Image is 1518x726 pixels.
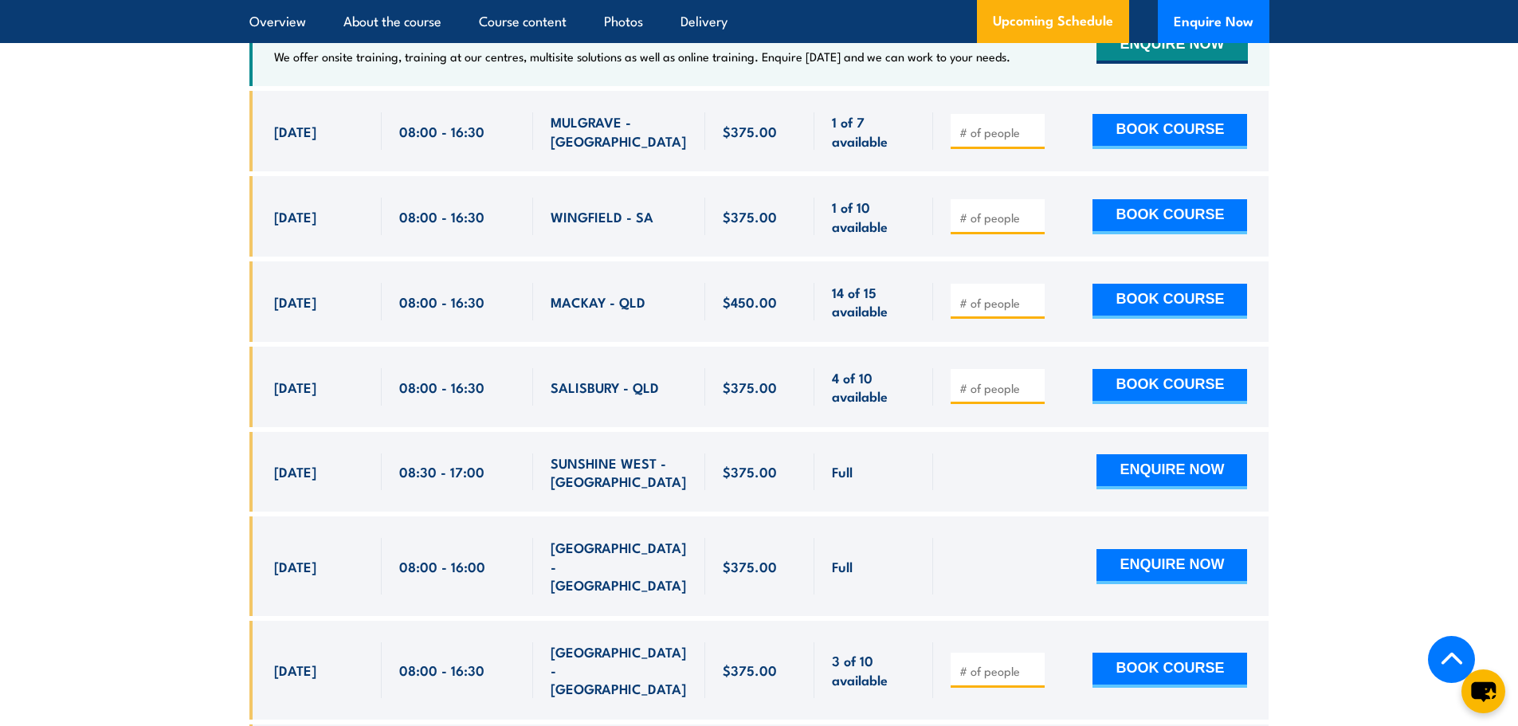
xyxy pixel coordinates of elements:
span: [DATE] [274,207,316,226]
span: SALISBURY - QLD [551,378,659,396]
span: $375.00 [723,462,777,481]
span: $375.00 [723,378,777,396]
span: [DATE] [274,557,316,575]
span: 1 of 7 available [832,112,916,150]
span: [DATE] [274,378,316,396]
span: [GEOGRAPHIC_DATA] - [GEOGRAPHIC_DATA] [551,538,688,594]
span: 08:00 - 16:30 [399,292,484,311]
input: # of people [959,295,1039,311]
button: BOOK COURSE [1092,369,1247,404]
span: MACKAY - QLD [551,292,645,311]
button: ENQUIRE NOW [1096,549,1247,584]
span: [DATE] [274,661,316,679]
span: 08:00 - 16:30 [399,378,484,396]
span: 08:00 - 16:00 [399,557,485,575]
span: [GEOGRAPHIC_DATA] - [GEOGRAPHIC_DATA] [551,642,688,698]
span: 3 of 10 available [832,651,916,689]
button: chat-button [1461,669,1505,713]
span: $375.00 [723,557,777,575]
h4: NEED TRAINING FOR LARGER GROUPS OR MULTIPLE LOCATIONS? [274,27,1010,45]
span: 08:00 - 16:30 [399,661,484,679]
button: BOOK COURSE [1092,284,1247,319]
span: 14 of 15 available [832,283,916,320]
button: BOOK COURSE [1092,114,1247,149]
span: $375.00 [723,207,777,226]
button: ENQUIRE NOW [1096,454,1247,489]
span: SUNSHINE WEST - [GEOGRAPHIC_DATA] [551,453,688,491]
span: Full [832,462,853,481]
input: # of people [959,210,1039,226]
span: 1 of 10 available [832,198,916,235]
span: $375.00 [723,661,777,679]
p: We offer onsite training, training at our centres, multisite solutions as well as online training... [274,49,1010,65]
span: 08:00 - 16:30 [399,207,484,226]
span: 08:30 - 17:00 [399,462,484,481]
span: 08:00 - 16:30 [399,122,484,140]
span: Full [832,557,853,575]
button: BOOK COURSE [1092,653,1247,688]
button: ENQUIRE NOW [1096,29,1247,64]
input: # of people [959,124,1039,140]
span: MULGRAVE - [GEOGRAPHIC_DATA] [551,112,688,150]
button: BOOK COURSE [1092,199,1247,234]
span: 4 of 10 available [832,368,916,406]
span: [DATE] [274,462,316,481]
span: [DATE] [274,122,316,140]
span: WINGFIELD - SA [551,207,653,226]
input: # of people [959,380,1039,396]
span: [DATE] [274,292,316,311]
span: $450.00 [723,292,777,311]
input: # of people [959,663,1039,679]
span: $375.00 [723,122,777,140]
